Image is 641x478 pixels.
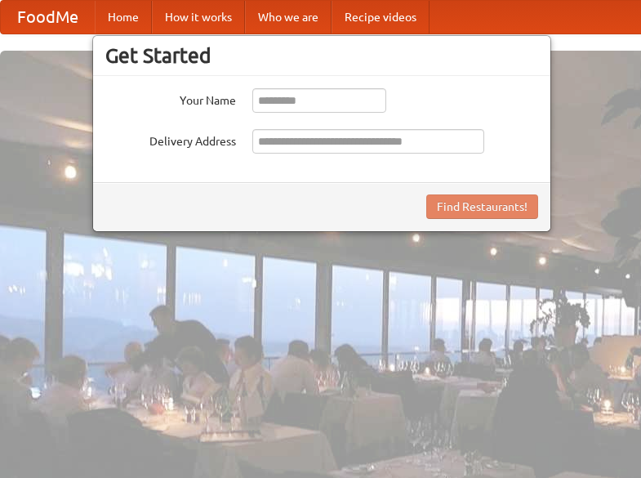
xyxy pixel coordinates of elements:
[332,1,430,34] a: Recipe videos
[105,88,236,109] label: Your Name
[95,1,152,34] a: Home
[105,129,236,150] label: Delivery Address
[245,1,332,34] a: Who we are
[426,194,538,219] button: Find Restaurants!
[152,1,245,34] a: How it works
[105,43,538,68] h3: Get Started
[1,1,95,34] a: FoodMe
